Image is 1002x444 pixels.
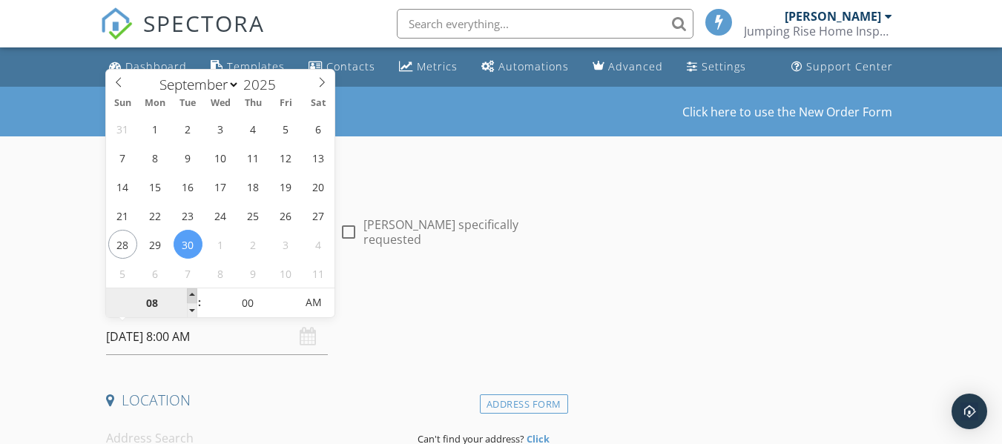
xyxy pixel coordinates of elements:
span: September 8, 2025 [141,143,170,172]
span: October 4, 2025 [303,230,332,259]
span: October 1, 2025 [205,230,234,259]
span: September 2, 2025 [174,114,202,143]
span: September 7, 2025 [108,143,137,172]
a: Click here to use the New Order Form [682,106,892,118]
span: Thu [237,99,269,108]
input: Select date [106,319,328,355]
span: Click to toggle [294,288,334,317]
div: Metrics [417,59,458,73]
div: Open Intercom Messenger [952,394,987,429]
span: September 11, 2025 [238,143,267,172]
a: Automations (Basic) [475,53,575,81]
span: October 8, 2025 [205,259,234,288]
span: September 5, 2025 [271,114,300,143]
span: October 9, 2025 [238,259,267,288]
span: September 21, 2025 [108,201,137,230]
span: August 31, 2025 [108,114,137,143]
a: Advanced [587,53,669,81]
span: September 9, 2025 [174,143,202,172]
h4: Location [106,391,561,410]
span: Sun [106,99,139,108]
span: October 3, 2025 [271,230,300,259]
div: Automations [498,59,569,73]
a: Support Center [785,53,899,81]
span: September 17, 2025 [205,172,234,201]
div: Templates [227,59,285,73]
span: September 4, 2025 [238,114,267,143]
span: October 10, 2025 [271,259,300,288]
span: September 10, 2025 [205,143,234,172]
span: : [197,288,202,317]
span: September 23, 2025 [174,201,202,230]
span: September 14, 2025 [108,172,137,201]
span: October 7, 2025 [174,259,202,288]
div: Support Center [806,59,893,73]
a: Settings [681,53,752,81]
div: Settings [702,59,746,73]
span: September 30, 2025 [174,230,202,259]
div: Dashboard [125,59,187,73]
span: Mon [139,99,171,108]
img: The Best Home Inspection Software - Spectora [100,7,133,40]
span: Tue [171,99,204,108]
span: Fri [269,99,302,108]
input: Search everything... [397,9,693,39]
span: October 2, 2025 [238,230,267,259]
span: SPECTORA [143,7,265,39]
a: Dashboard [103,53,193,81]
span: September 24, 2025 [205,201,234,230]
div: Contacts [326,59,375,73]
span: September 3, 2025 [205,114,234,143]
span: September 18, 2025 [238,172,267,201]
span: September 29, 2025 [141,230,170,259]
div: Advanced [608,59,663,73]
span: Sat [302,99,334,108]
span: October 11, 2025 [303,259,332,288]
span: September 27, 2025 [303,201,332,230]
span: September 25, 2025 [238,201,267,230]
span: September 26, 2025 [271,201,300,230]
span: September 20, 2025 [303,172,332,201]
span: September 19, 2025 [271,172,300,201]
input: Year [240,75,289,94]
span: September 22, 2025 [141,201,170,230]
span: September 13, 2025 [303,143,332,172]
span: October 5, 2025 [108,259,137,288]
span: Wed [204,99,237,108]
span: September 12, 2025 [271,143,300,172]
div: Jumping Rise Home Inspections LLC [744,24,892,39]
span: September 15, 2025 [141,172,170,201]
div: [PERSON_NAME] [785,9,881,24]
span: September 28, 2025 [108,230,137,259]
div: Address Form [480,394,568,414]
span: September 16, 2025 [174,172,202,201]
span: October 6, 2025 [141,259,170,288]
a: SPECTORA [100,20,265,51]
a: Metrics [393,53,464,81]
a: Contacts [303,53,381,81]
a: Templates [205,53,291,81]
span: September 1, 2025 [141,114,170,143]
label: [PERSON_NAME] specifically requested [363,217,561,247]
span: September 6, 2025 [303,114,332,143]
